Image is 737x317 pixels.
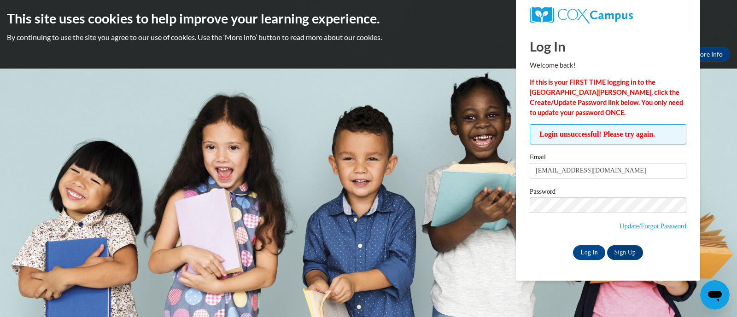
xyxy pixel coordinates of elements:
span: Login unsuccessful! Please try again. [530,124,686,144]
p: Welcome back! [530,60,686,70]
iframe: Button to launch messaging window [700,280,730,310]
a: Update/Forgot Password [620,222,686,230]
label: Password [530,188,686,197]
img: COX Campus [530,7,633,23]
a: COX Campus [530,7,686,23]
input: Log In [573,245,605,260]
label: Email [530,154,686,163]
a: More Info [687,47,730,62]
a: Sign Up [607,245,643,260]
strong: If this is your FIRST TIME logging in to the [GEOGRAPHIC_DATA][PERSON_NAME], click the Create/Upd... [530,78,683,116]
h1: Log In [530,37,686,56]
p: By continuing to use the site you agree to our use of cookies. Use the ‘More info’ button to read... [7,32,730,42]
h2: This site uses cookies to help improve your learning experience. [7,9,730,28]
